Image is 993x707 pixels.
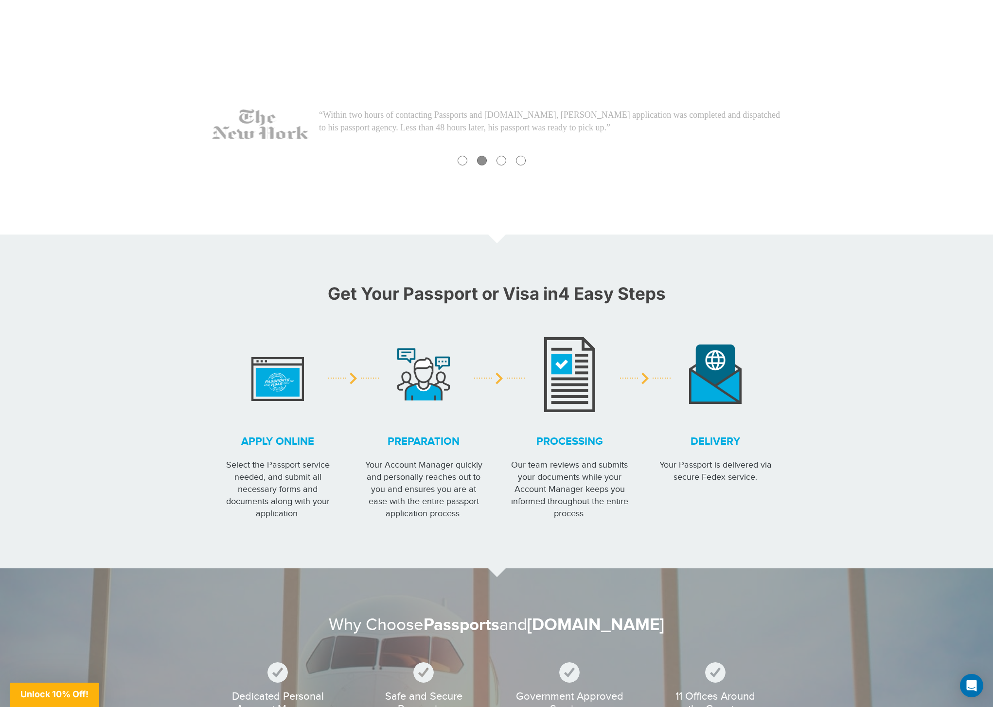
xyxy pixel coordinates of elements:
[251,347,304,401] img: image description
[558,283,666,304] strong: 4 Easy Steps
[397,348,450,400] img: image description
[509,434,630,449] strong: Processing
[20,689,89,699] span: Unlock 10% Off!
[205,615,788,635] h2: Why Choose and
[363,434,484,449] strong: Preparation
[655,434,776,449] strong: Delivery
[319,109,781,134] p: “Within two hours of contacting Passports and [DOMAIN_NAME], [PERSON_NAME] application was comple...
[10,683,99,707] div: Unlock 10% Off!
[212,109,309,158] img: NY-Times
[509,459,630,520] p: Our team reviews and submits your documents while your Account Manager keeps you informed through...
[655,459,776,483] p: Your Passport is delivered via secure Fedex service.
[217,459,338,520] p: Select the Passport service needed, and submit all necessary forms and documents along with your ...
[212,283,781,304] h2: Get Your Passport or Visa in
[544,337,595,412] img: image description
[689,344,742,403] img: image description
[363,459,484,520] p: Your Account Manager quickly and personally reaches out to you and ensures you are at ease with t...
[527,615,664,635] strong: [DOMAIN_NAME]
[960,674,983,697] div: Open Intercom Messenger
[217,434,338,449] strong: Apply online
[424,615,499,635] strong: Passports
